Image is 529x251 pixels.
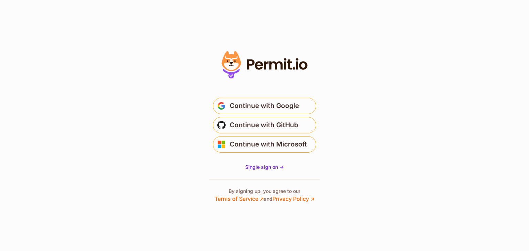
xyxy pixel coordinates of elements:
button: Continue with GitHub [213,117,316,133]
a: Single sign on -> [245,164,284,171]
a: Privacy Policy ↗ [272,195,314,202]
button: Continue with Google [213,98,316,114]
span: Continue with Microsoft [230,139,307,150]
span: Continue with Google [230,100,299,111]
p: By signing up, you agree to our and [215,188,314,203]
button: Continue with Microsoft [213,136,316,153]
span: Continue with GitHub [230,120,298,131]
a: Terms of Service ↗ [215,195,264,202]
span: Single sign on -> [245,164,284,170]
